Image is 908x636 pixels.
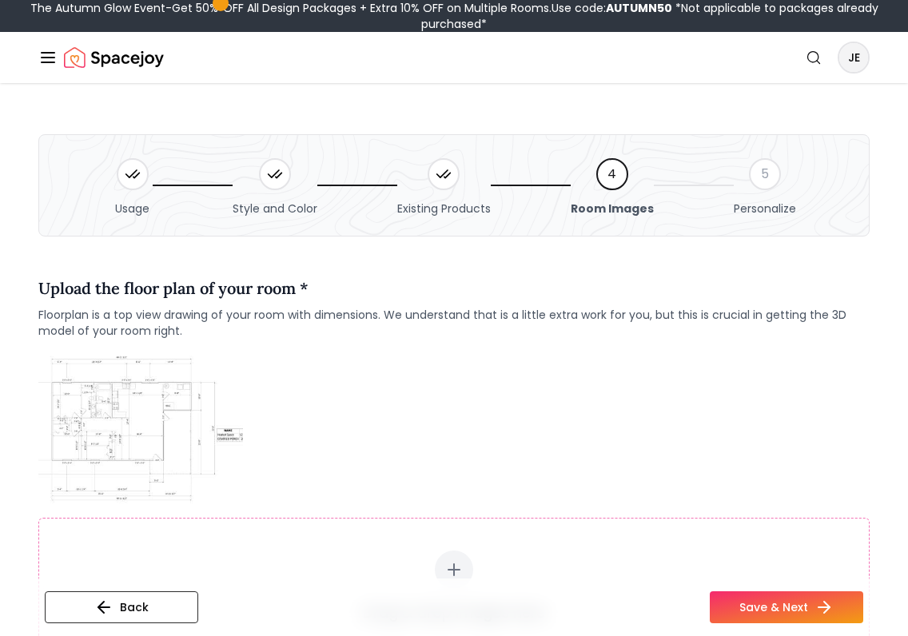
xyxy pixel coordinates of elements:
button: Save & Next [710,591,863,623]
nav: Global [38,32,870,83]
a: Spacejoy [64,42,164,74]
span: JE [839,43,868,72]
button: Back [45,591,198,623]
div: 4 [596,158,628,190]
span: Style and Color [233,201,317,217]
span: Floorplan is a top view drawing of your room with dimensions. We understand that is a little extr... [38,307,870,339]
img: Guide image [38,352,243,505]
button: JE [838,42,870,74]
span: Existing Products [397,201,491,217]
span: Usage [115,201,149,217]
span: Room Images [571,201,654,217]
div: 5 [749,158,781,190]
img: Spacejoy Logo [64,42,164,74]
span: Personalize [734,201,796,217]
h4: Upload the floor plan of your room * [38,276,870,300]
